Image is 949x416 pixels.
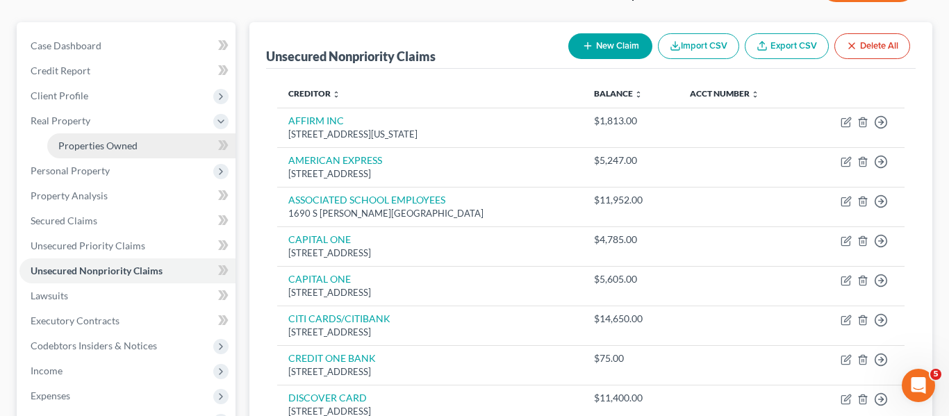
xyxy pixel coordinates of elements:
a: CAPITAL ONE [288,233,351,245]
div: Unsecured Nonpriority Claims [266,48,436,65]
a: ASSOCIATED SCHOOL EMPLOYEES [288,194,445,206]
a: CREDIT ONE BANK [288,352,376,364]
i: unfold_more [751,90,759,99]
div: [STREET_ADDRESS][US_STATE] [288,128,572,141]
a: Properties Owned [47,133,236,158]
div: $11,952.00 [594,193,668,207]
a: Lawsuits [19,283,236,308]
span: Property Analysis [31,190,108,201]
span: Credit Report [31,65,90,76]
div: [STREET_ADDRESS] [288,167,572,181]
a: CITI CARDS/CITIBANK [288,313,390,324]
span: Income [31,365,63,376]
div: 1690 S [PERSON_NAME][GEOGRAPHIC_DATA] [288,207,572,220]
span: Properties Owned [58,140,138,151]
a: Creditor unfold_more [288,88,340,99]
div: $4,785.00 [594,233,668,247]
a: CAPITAL ONE [288,273,351,285]
div: [STREET_ADDRESS] [288,286,572,299]
span: Codebtors Insiders & Notices [31,340,157,351]
span: 5 [930,369,941,380]
span: Personal Property [31,165,110,176]
span: Unsecured Nonpriority Claims [31,265,163,276]
div: $75.00 [594,351,668,365]
a: Case Dashboard [19,33,236,58]
a: AMERICAN EXPRESS [288,154,382,166]
a: Unsecured Nonpriority Claims [19,258,236,283]
a: Balance unfold_more [594,88,643,99]
i: unfold_more [332,90,340,99]
div: [STREET_ADDRESS] [288,326,572,339]
span: Secured Claims [31,215,97,226]
div: $14,650.00 [594,312,668,326]
div: $11,400.00 [594,391,668,405]
a: Credit Report [19,58,236,83]
span: Expenses [31,390,70,401]
a: DISCOVER CARD [288,392,367,403]
div: $5,605.00 [594,272,668,286]
iframe: Intercom live chat [902,369,935,402]
span: Lawsuits [31,290,68,301]
a: Acct Number unfold_more [690,88,759,99]
button: New Claim [568,33,652,59]
i: unfold_more [634,90,643,99]
a: Property Analysis [19,183,236,208]
span: Unsecured Priority Claims [31,240,145,251]
span: Case Dashboard [31,40,101,51]
span: Real Property [31,115,90,126]
div: [STREET_ADDRESS] [288,247,572,260]
div: $1,813.00 [594,114,668,128]
a: Executory Contracts [19,308,236,333]
button: Delete All [834,33,910,59]
a: AFFIRM INC [288,115,344,126]
a: Secured Claims [19,208,236,233]
span: Executory Contracts [31,315,119,326]
div: [STREET_ADDRESS] [288,365,572,378]
div: $5,247.00 [594,153,668,167]
a: Unsecured Priority Claims [19,233,236,258]
button: Import CSV [658,33,739,59]
a: Export CSV [745,33,829,59]
span: Client Profile [31,90,88,101]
